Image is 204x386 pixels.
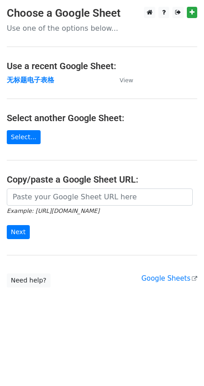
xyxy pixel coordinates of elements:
[7,273,51,287] a: Need help?
[7,113,197,123] h4: Select another Google Sheet:
[7,174,197,185] h4: Copy/paste a Google Sheet URL:
[7,207,99,214] small: Example: [URL][DOMAIN_NAME]
[7,188,193,206] input: Paste your Google Sheet URL here
[120,77,133,84] small: View
[141,274,197,282] a: Google Sheets
[7,130,41,144] a: Select...
[7,24,197,33] p: Use one of the options below...
[7,225,30,239] input: Next
[7,61,197,71] h4: Use a recent Google Sheet:
[7,76,54,84] a: 无标题电子表格
[7,7,197,20] h3: Choose a Google Sheet
[111,76,133,84] a: View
